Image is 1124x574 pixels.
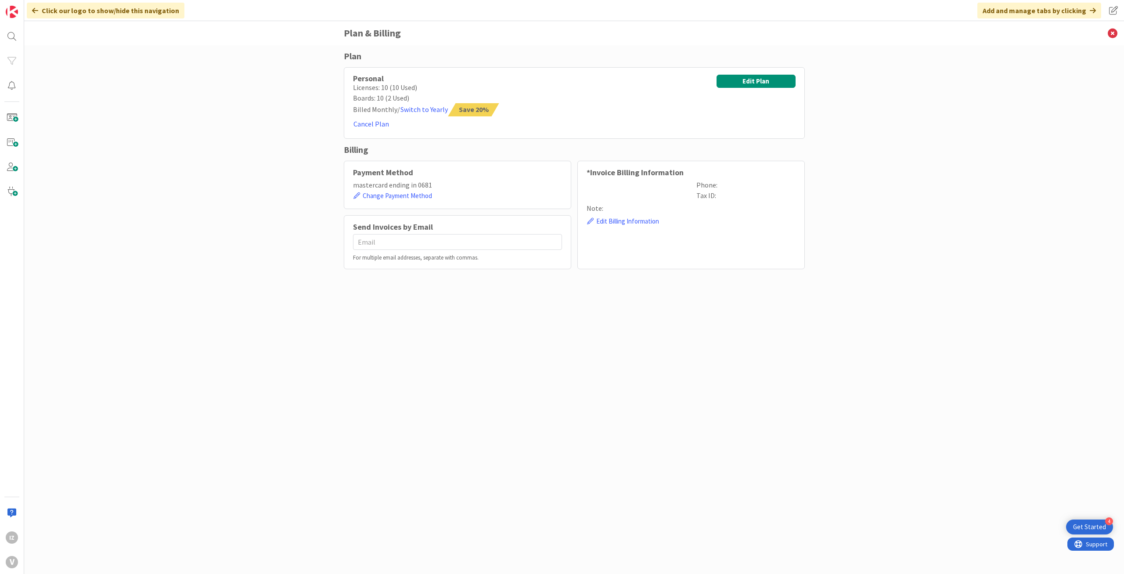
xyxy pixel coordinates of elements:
img: Visit kanbanzone.com [6,6,18,18]
div: Get Started [1073,523,1106,531]
div: Click our logo to show/hide this navigation [27,3,184,18]
div: Billing [344,143,805,156]
div: Add and manage tabs by clicking [977,3,1101,18]
div: Plan [344,50,805,63]
p: Note: [587,203,796,213]
div: Personal [353,75,495,82]
p: Tax ID: [696,190,796,201]
input: Email [353,234,562,250]
div: For multiple email addresses, separate with commas. [353,253,562,262]
div: IZ [6,531,18,544]
button: Cancel Plan [353,118,389,130]
div: Billed Monthly / [353,103,495,116]
h3: Plan & Billing [344,21,805,45]
span: Support [18,1,40,12]
button: Change Payment Method [353,191,432,202]
div: 4 [1105,517,1113,525]
button: Edit Plan [717,75,796,88]
h2: *Invoice Billing Information [587,168,796,177]
button: Switch to Yearly [400,104,448,115]
div: Open Get Started checklist, remaining modules: 4 [1066,520,1113,534]
p: Phone: [696,180,796,190]
h2: Send Invoices by Email [353,223,562,231]
span: Save 20% [458,103,489,116]
h2: Payment Method [353,168,562,177]
div: Licenses: 10 (10 Used) [353,82,495,93]
button: Edit Billing Information [587,216,659,227]
div: V [6,556,18,568]
p: mastercard ending in 0681 [353,180,562,190]
div: Boards: 10 (2 Used) [353,93,495,103]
